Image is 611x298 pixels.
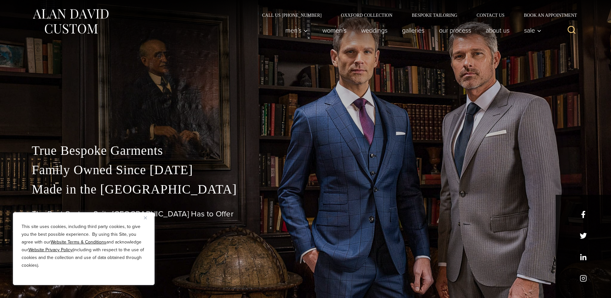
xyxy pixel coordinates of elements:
a: weddings [354,24,395,37]
a: Oxxford Collection [331,13,402,17]
span: Sale [524,27,541,34]
span: Men’s [285,27,308,34]
img: Close [144,216,147,219]
nav: Primary Navigation [278,24,545,37]
img: Alan David Custom [32,7,109,36]
nav: Secondary Navigation [253,13,579,17]
button: View Search Form [564,23,579,38]
a: Website Terms & Conditions [51,239,106,245]
p: True Bespoke Garments Family Owned Since [DATE] Made in the [GEOGRAPHIC_DATA] [32,141,579,199]
p: This site uses cookies, including third party cookies, to give you the best possible experience. ... [22,223,146,269]
a: Book an Appointment [514,13,579,17]
a: Galleries [395,24,432,37]
a: Bespoke Tailoring [402,13,467,17]
h1: The Best Custom Suits [GEOGRAPHIC_DATA] Has to Offer [32,209,579,219]
a: Website Privacy Policy [28,246,72,253]
a: Call Us [PHONE_NUMBER] [253,13,331,17]
a: About Us [478,24,517,37]
a: Our Process [432,24,478,37]
a: Women’s [315,24,354,37]
a: Contact Us [467,13,514,17]
button: Close [144,214,152,222]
